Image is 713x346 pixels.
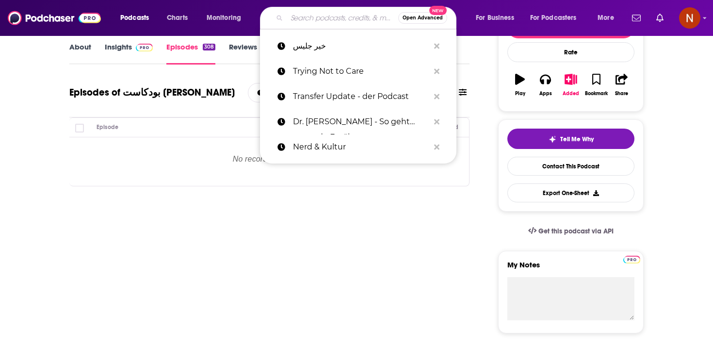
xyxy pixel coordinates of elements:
div: Added [563,91,579,97]
button: Play [507,67,533,102]
button: Added [558,67,583,102]
img: User Profile [679,7,700,29]
button: Share [609,67,634,102]
p: Transfer Update - der Podcast [293,84,429,109]
div: Share [615,91,628,97]
a: InsightsPodchaser Pro [105,42,153,65]
p: No records to display [70,138,470,185]
h2: Choose List sort [248,83,344,102]
a: Charts [161,10,194,26]
button: Bookmark [583,67,609,102]
a: Episodes308 [166,42,215,65]
a: Get this podcast via API [520,219,621,243]
img: Podchaser Pro [136,44,153,51]
span: Monitoring [207,11,241,25]
button: open menu [591,10,626,26]
button: Apps [533,67,558,102]
h1: Episodes of بودكاست [PERSON_NAME] [69,86,235,99]
a: Dr. [PERSON_NAME] - So geht gesunde Ernährung [260,109,456,134]
a: Pro website [623,254,640,264]
button: Open AdvancedNew [398,12,447,24]
span: Charts [167,11,188,25]
span: Tell Me Why [560,135,594,143]
div: Search podcasts, credits, & more... [269,7,466,29]
a: Contact This Podcast [507,157,634,176]
a: About [69,42,91,65]
div: Rate [507,42,634,62]
div: Episode [97,121,118,133]
a: Nerd & Kultur [260,134,456,160]
p: Trying Not to Care [293,59,429,84]
p: Nerd & Kultur [293,134,429,160]
label: My Notes [507,260,634,277]
button: tell me why sparkleTell Me Why [507,129,634,149]
button: Export One-Sheet [507,183,634,202]
button: open menu [469,10,526,26]
button: open menu [524,10,591,26]
button: open menu [200,10,254,26]
span: Podcasts [120,11,149,25]
span: For Podcasters [530,11,577,25]
div: Play [515,91,525,97]
button: open menu [248,89,303,96]
span: For Business [476,11,514,25]
button: Show profile menu [679,7,700,29]
a: Show notifications dropdown [652,10,667,26]
a: Transfer Update - der Podcast [260,84,456,109]
div: Apps [539,91,552,97]
span: Open Advanced [403,16,443,20]
input: Search podcasts, credits, & more... [287,10,398,26]
img: tell me why sparkle [549,135,556,143]
a: Reviews [229,42,257,65]
a: Trying Not to Care [260,59,456,84]
button: open menu [113,10,162,26]
p: Dr. Matthias Riedl - So geht gesunde Ernährung [293,109,429,134]
span: More [598,11,614,25]
a: Show notifications dropdown [628,10,645,26]
img: Podchaser Pro [623,256,640,264]
span: New [429,6,447,15]
a: خير جليس [260,33,456,59]
div: 308 [203,44,215,50]
p: خير جليس [293,33,429,59]
span: Get this podcast via API [538,227,614,235]
div: Bookmark [585,91,608,97]
span: Logged in as AdelNBM [679,7,700,29]
img: Podchaser - Follow, Share and Rate Podcasts [8,9,101,27]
